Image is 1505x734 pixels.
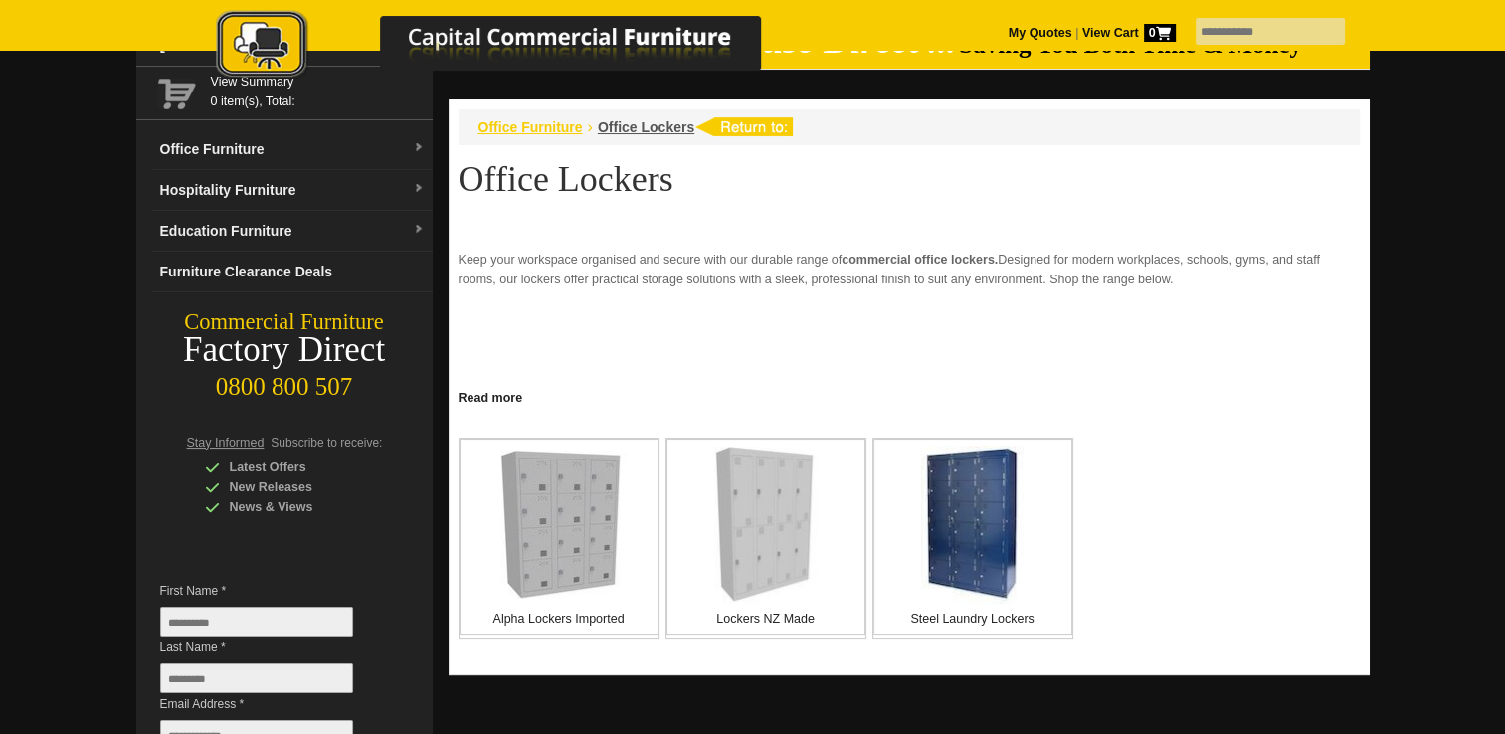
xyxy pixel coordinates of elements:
[461,609,658,629] p: Alpha Lockers Imported
[667,609,864,629] p: Lockers NZ Made
[136,308,433,336] div: Commercial Furniture
[872,438,1073,639] a: Steel Laundry Lockers Steel Laundry Lockers
[588,117,593,137] li: ›
[921,446,1024,604] img: Steel Laundry Lockers
[160,581,383,601] span: First Name *
[1078,26,1175,40] a: View Cart0
[1082,26,1176,40] strong: View Cart
[694,117,793,136] img: return to
[1009,26,1072,40] a: My Quotes
[152,252,433,292] a: Furniture Clearance Deals
[160,663,353,693] input: Last Name *
[161,10,857,89] a: Capital Commercial Furniture Logo
[160,638,383,657] span: Last Name *
[478,119,583,135] a: Office Furniture
[136,363,433,401] div: 0800 800 507
[187,436,265,450] span: Stay Informed
[205,458,394,477] div: Latest Offers
[665,438,866,639] a: Lockers NZ Made Lockers NZ Made
[874,609,1071,629] p: Steel Laundry Lockers
[459,438,659,639] a: Alpha Lockers Imported Alpha Lockers Imported
[160,694,383,714] span: Email Address *
[413,224,425,236] img: dropdown
[459,160,1360,198] h1: Office Lockers
[413,183,425,195] img: dropdown
[136,336,433,364] div: Factory Direct
[842,253,998,267] strong: commercial office lockers.
[161,10,857,83] img: Capital Commercial Furniture Logo
[484,450,634,599] img: Alpha Lockers Imported
[152,211,433,252] a: Education Furnituredropdown
[152,170,433,211] a: Hospitality Furnituredropdown
[152,129,433,170] a: Office Furnituredropdown
[205,477,394,497] div: New Releases
[598,119,694,135] a: Office Lockers
[271,436,382,450] span: Subscribe to receive:
[205,497,394,517] div: News & Views
[459,250,1360,289] p: Keep your workspace organised and secure with our durable range of Designed for modern workplaces...
[714,447,818,603] img: Lockers NZ Made
[413,142,425,154] img: dropdown
[160,607,353,637] input: First Name *
[449,383,1370,408] a: Click to read more
[1144,24,1176,42] span: 0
